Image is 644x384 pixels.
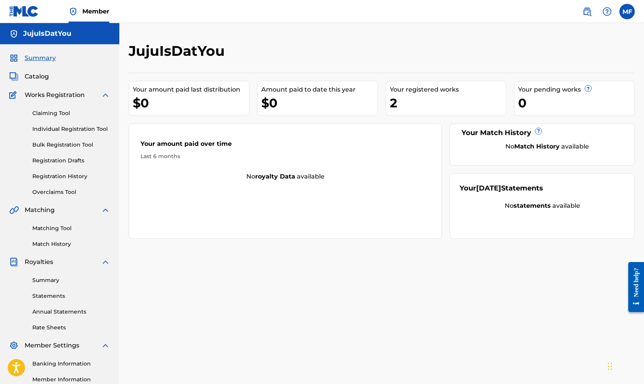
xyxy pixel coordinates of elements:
[129,172,442,181] div: No available
[69,7,78,16] img: Top Rightsholder
[101,205,110,215] img: expand
[25,53,56,63] span: Summary
[514,143,560,150] strong: Match History
[32,276,110,284] a: Summary
[82,7,109,16] span: Member
[602,7,612,16] img: help
[32,292,110,300] a: Statements
[535,128,542,134] span: ?
[141,139,430,152] div: Your amount paid over time
[32,360,110,368] a: Banking Information
[141,152,430,160] div: Last 6 months
[32,157,110,165] a: Registration Drafts
[25,257,53,267] span: Royalties
[25,90,85,100] span: Works Registration
[32,172,110,180] a: Registration History
[460,128,625,138] div: Your Match History
[460,201,625,210] div: No available
[32,109,110,117] a: Claiming Tool
[460,183,543,194] div: Your Statements
[599,4,615,19] div: Help
[514,202,551,209] strong: statements
[619,4,635,19] div: User Menu
[101,341,110,350] img: expand
[32,308,110,316] a: Annual Statements
[129,42,229,60] h2: JujuIsDatYou
[9,205,19,215] img: Matching
[9,6,39,17] img: MLC Logo
[255,173,295,180] strong: royalty data
[622,254,644,320] iframe: Resource Center
[518,85,634,94] div: Your pending works
[261,85,378,94] div: Amount paid to date this year
[9,53,18,63] img: Summary
[9,257,18,267] img: Royalties
[25,72,49,81] span: Catalog
[32,224,110,232] a: Matching Tool
[9,72,18,81] img: Catalog
[608,355,612,378] div: Drag
[25,341,79,350] span: Member Settings
[23,29,71,38] h5: JujuIsDatYou
[390,94,506,112] div: 2
[261,94,378,112] div: $0
[25,205,55,215] span: Matching
[101,90,110,100] img: expand
[101,257,110,267] img: expand
[9,29,18,38] img: Accounts
[585,85,591,92] span: ?
[606,347,644,384] iframe: Chat Widget
[469,142,625,151] div: No available
[133,85,249,94] div: Your amount paid last distribution
[518,94,634,112] div: 0
[9,53,56,63] a: SummarySummary
[476,184,501,192] span: [DATE]
[32,240,110,248] a: Match History
[32,125,110,133] a: Individual Registration Tool
[32,324,110,332] a: Rate Sheets
[582,7,592,16] img: search
[133,94,249,112] div: $0
[579,4,595,19] a: Public Search
[9,72,49,81] a: CatalogCatalog
[9,90,19,100] img: Works Registration
[32,141,110,149] a: Bulk Registration Tool
[9,341,18,350] img: Member Settings
[390,85,506,94] div: Your registered works
[32,376,110,384] a: Member Information
[32,188,110,196] a: Overclaims Tool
